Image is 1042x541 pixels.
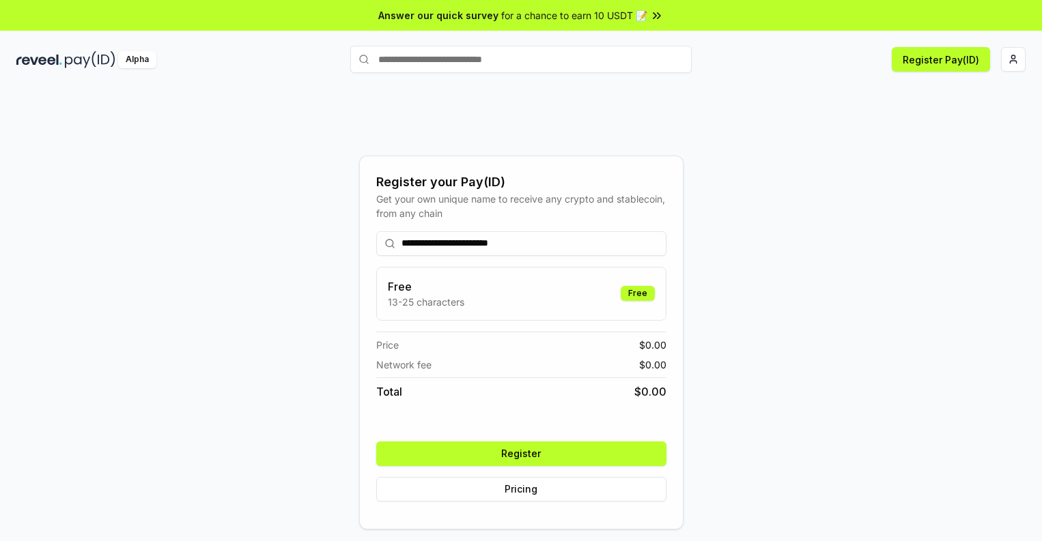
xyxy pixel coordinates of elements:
[892,47,990,72] button: Register Pay(ID)
[376,357,432,372] span: Network fee
[501,8,647,23] span: for a chance to earn 10 USDT 📝
[118,51,156,68] div: Alpha
[376,441,666,466] button: Register
[388,295,464,309] p: 13-25 characters
[388,278,464,295] h3: Free
[65,51,115,68] img: pay_id
[376,338,399,352] span: Price
[376,383,402,400] span: Total
[16,51,62,68] img: reveel_dark
[376,173,666,192] div: Register your Pay(ID)
[376,477,666,501] button: Pricing
[621,286,655,301] div: Free
[376,192,666,220] div: Get your own unique name to receive any crypto and stablecoin, from any chain
[634,383,666,400] span: $ 0.00
[639,357,666,372] span: $ 0.00
[639,338,666,352] span: $ 0.00
[378,8,498,23] span: Answer our quick survey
